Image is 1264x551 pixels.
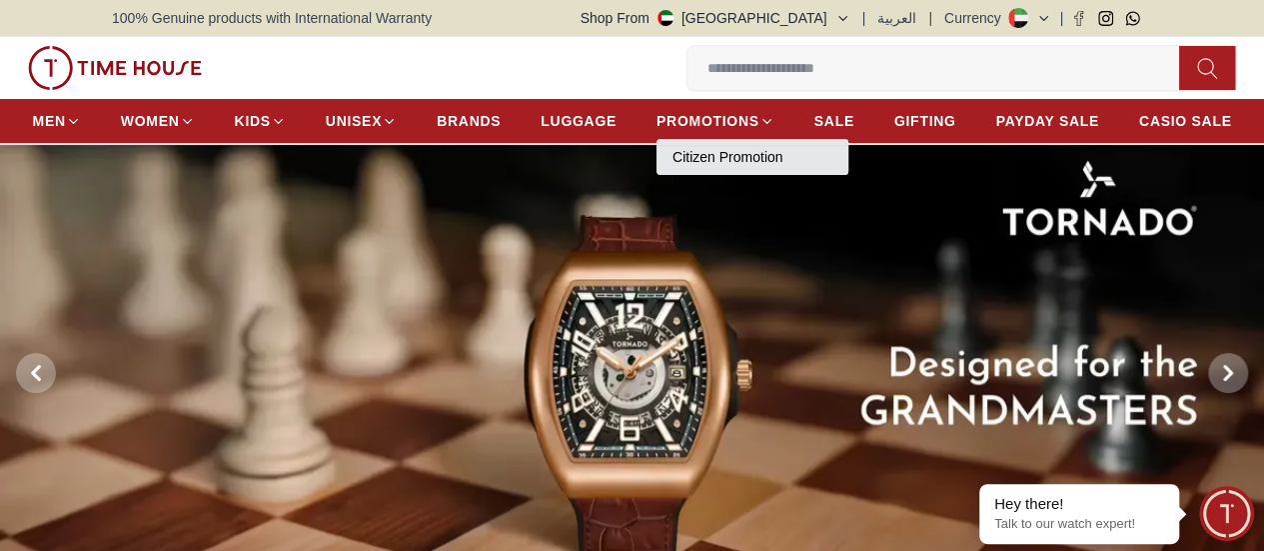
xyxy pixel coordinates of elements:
[541,103,617,139] a: LUGGAGE
[928,8,932,28] span: |
[814,111,854,131] span: SALE
[437,103,501,139] a: BRANDS
[112,8,432,28] span: 100% Genuine products with International Warranty
[894,103,956,139] a: GIFTING
[657,10,673,26] img: United Arab Emirates
[995,111,1098,131] span: PAYDAY SALE
[994,516,1164,533] p: Talk to our watch expert!
[994,494,1164,514] div: Hey there!
[672,147,832,167] a: Citizen Promotion
[28,46,202,90] img: ...
[33,103,81,139] a: MEN
[944,8,1009,28] div: Currency
[1139,103,1232,139] a: CASIO SALE
[1059,8,1063,28] span: |
[326,111,382,131] span: UNISEX
[437,111,501,131] span: BRANDS
[1071,11,1086,26] a: Facebook
[541,111,617,131] span: LUGGAGE
[581,8,850,28] button: Shop From[GEOGRAPHIC_DATA]
[656,103,774,139] a: PROMOTIONS
[121,103,195,139] a: WOMEN
[235,103,286,139] a: KIDS
[656,111,759,131] span: PROMOTIONS
[33,111,66,131] span: MEN
[235,111,271,131] span: KIDS
[877,8,916,28] button: العربية
[1125,11,1140,26] a: Whatsapp
[814,103,854,139] a: SALE
[1139,111,1232,131] span: CASIO SALE
[995,103,1098,139] a: PAYDAY SALE
[121,111,180,131] span: WOMEN
[1199,486,1254,541] div: Chat Widget
[862,8,866,28] span: |
[326,103,397,139] a: UNISEX
[894,111,956,131] span: GIFTING
[1098,11,1113,26] a: Instagram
